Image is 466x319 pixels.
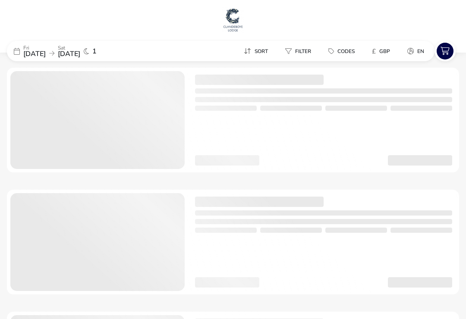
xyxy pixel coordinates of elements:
[92,48,97,55] span: 1
[400,45,435,57] naf-pibe-menu-bar-item: en
[58,49,80,59] span: [DATE]
[237,45,275,57] button: Sort
[7,41,136,61] div: Fri[DATE]Sat[DATE]1
[337,48,355,55] span: Codes
[58,45,80,50] p: Sat
[278,45,321,57] naf-pibe-menu-bar-item: Filter
[372,47,376,56] i: £
[379,48,390,55] span: GBP
[365,45,397,57] button: £GBP
[400,45,431,57] button: en
[222,7,244,33] img: Main Website
[321,45,362,57] button: Codes
[23,45,46,50] p: Fri
[237,45,278,57] naf-pibe-menu-bar-item: Sort
[278,45,318,57] button: Filter
[23,49,46,59] span: [DATE]
[255,48,268,55] span: Sort
[365,45,400,57] naf-pibe-menu-bar-item: £GBP
[321,45,365,57] naf-pibe-menu-bar-item: Codes
[295,48,311,55] span: Filter
[417,48,424,55] span: en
